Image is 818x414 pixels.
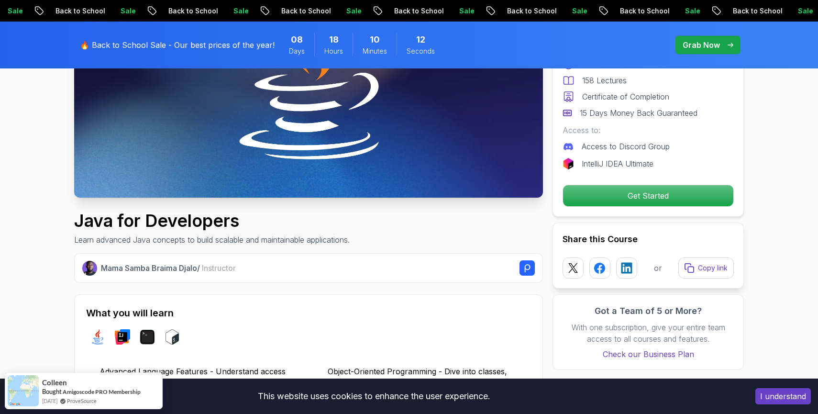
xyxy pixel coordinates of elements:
[671,6,701,16] p: Sale
[678,257,734,279] button: Copy link
[683,39,720,51] p: Grab Now
[363,46,387,56] span: Minutes
[558,6,588,16] p: Sale
[654,262,662,274] p: or
[370,33,380,46] span: 10 Minutes
[580,107,697,119] p: 15 Days Money Back Guaranteed
[332,6,363,16] p: Sale
[202,263,236,273] span: Instructor
[291,33,303,46] span: 8 Days
[115,329,130,345] img: intellij logo
[563,233,734,246] h2: Share this Course
[563,348,734,360] a: Check our Business Plan
[719,6,784,16] p: Back to School
[101,262,236,274] p: Mama Samba Braima Djalo /
[80,39,275,51] p: 🔥 Back to School Sale - Our best prices of the year!
[582,158,653,169] p: IntelliJ IDEA Ultimate
[63,388,141,395] a: Amigoscode PRO Membership
[755,388,811,404] button: Accept cookies
[582,91,669,102] p: Certificate of Completion
[563,185,734,207] button: Get Started
[74,234,350,246] p: Learn advanced Java concepts to build scalable and maintainable applications.
[493,6,558,16] p: Back to School
[416,33,425,46] span: 12 Seconds
[329,33,339,46] span: 18 Hours
[67,397,97,405] a: ProveSource
[606,6,671,16] p: Back to School
[267,6,332,16] p: Back to School
[582,141,670,152] p: Access to Discord Group
[445,6,475,16] p: Sale
[42,388,62,395] span: Bought
[784,6,814,16] p: Sale
[563,322,734,345] p: With one subscription, give your entire team access to all courses and features.
[407,46,435,56] span: Seconds
[74,211,350,230] h1: Java for Developers
[563,304,734,318] h3: Got a Team of 5 or More?
[289,46,305,56] span: Days
[7,386,741,407] div: This website uses cookies to enhance the user experience.
[328,366,531,400] p: Object-Oriented Programming - Dive into classes, objects, constructors, and concepts like `@Overr...
[563,158,574,169] img: jetbrains logo
[86,306,531,320] h2: What you will learn
[41,6,106,16] p: Back to School
[140,329,155,345] img: terminal logo
[563,124,734,136] p: Access to:
[698,263,728,273] p: Copy link
[106,6,137,16] p: Sale
[380,6,445,16] p: Back to School
[154,6,219,16] p: Back to School
[324,46,343,56] span: Hours
[165,329,180,345] img: bash logo
[8,375,39,406] img: provesource social proof notification image
[563,185,733,206] p: Get Started
[42,379,67,387] span: Colleen
[82,261,97,276] img: Nelson Djalo
[42,397,57,405] span: [DATE]
[582,75,627,86] p: 158 Lectures
[99,366,303,400] p: Advanced Language Features - Understand access modifiers, the static keyword, and advanced method...
[219,6,250,16] p: Sale
[90,329,105,345] img: java logo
